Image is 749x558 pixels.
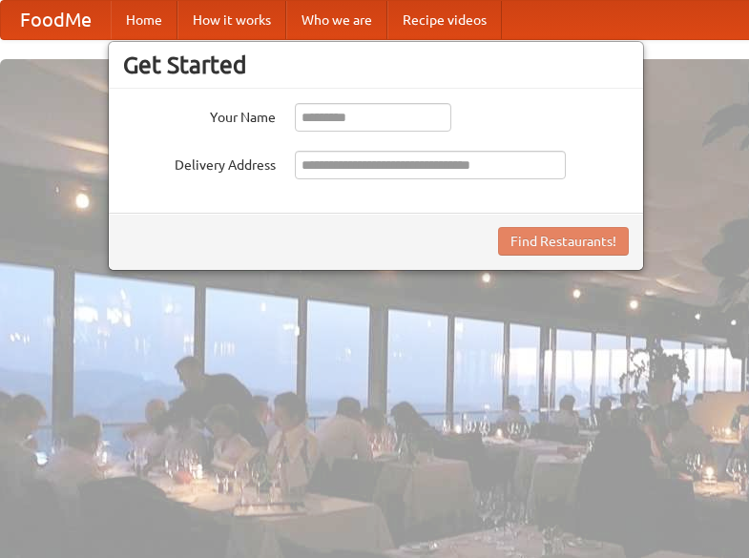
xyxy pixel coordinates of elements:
[123,51,629,79] h3: Get Started
[177,1,286,39] a: How it works
[123,151,276,175] label: Delivery Address
[498,227,629,256] button: Find Restaurants!
[123,103,276,127] label: Your Name
[1,1,111,39] a: FoodMe
[286,1,387,39] a: Who we are
[111,1,177,39] a: Home
[387,1,502,39] a: Recipe videos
